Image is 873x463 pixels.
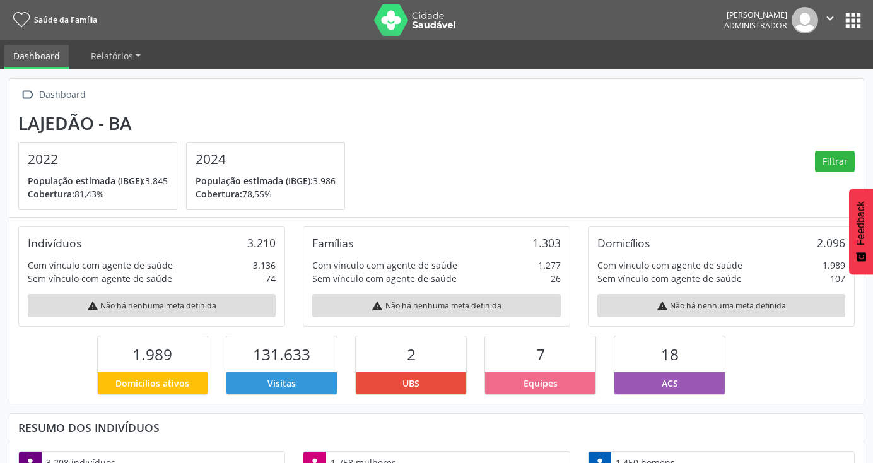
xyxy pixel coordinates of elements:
[196,188,242,200] span: Cobertura:
[132,344,172,365] span: 1.989
[247,236,276,250] div: 3.210
[823,11,837,25] i: 
[597,294,845,317] div: Não há nenhuma meta definida
[91,50,133,62] span: Relatórios
[823,259,845,272] div: 1.989
[407,344,416,365] span: 2
[312,272,457,285] div: Sem vínculo com agente de saúde
[34,15,97,25] span: Saúde da Família
[372,300,383,312] i: warning
[28,236,81,250] div: Indivíduos
[18,421,855,435] div: Resumo dos indivíduos
[28,187,168,201] p: 81,43%
[597,236,650,250] div: Domicílios
[266,272,276,285] div: 74
[815,151,855,172] button: Filtrar
[842,9,864,32] button: apps
[818,7,842,33] button: 
[267,377,296,390] span: Visitas
[18,86,88,104] a:  Dashboard
[28,174,168,187] p: 3.845
[196,151,336,167] h4: 2024
[18,113,354,134] div: Lajedão - BA
[82,45,149,67] a: Relatórios
[87,300,98,312] i: warning
[312,294,560,317] div: Não há nenhuma meta definida
[37,86,88,104] div: Dashboard
[538,259,561,272] div: 1.277
[196,175,313,187] span: População estimada (IBGE):
[657,300,668,312] i: warning
[817,236,845,250] div: 2.096
[9,9,97,30] a: Saúde da Família
[662,377,678,390] span: ACS
[402,377,419,390] span: UBS
[724,9,787,20] div: [PERSON_NAME]
[724,20,787,31] span: Administrador
[597,259,742,272] div: Com vínculo com agente de saúde
[28,188,74,200] span: Cobertura:
[312,259,457,272] div: Com vínculo com agente de saúde
[536,344,545,365] span: 7
[524,377,558,390] span: Equipes
[792,7,818,33] img: img
[253,344,310,365] span: 131.633
[18,86,37,104] i: 
[253,259,276,272] div: 3.136
[551,272,561,285] div: 26
[312,236,353,250] div: Famílias
[597,272,742,285] div: Sem vínculo com agente de saúde
[28,151,168,167] h4: 2022
[855,201,867,245] span: Feedback
[196,187,336,201] p: 78,55%
[28,272,172,285] div: Sem vínculo com agente de saúde
[28,294,276,317] div: Não há nenhuma meta definida
[196,174,336,187] p: 3.986
[532,236,561,250] div: 1.303
[28,175,145,187] span: População estimada (IBGE):
[4,45,69,69] a: Dashboard
[849,189,873,274] button: Feedback - Mostrar pesquisa
[661,344,679,365] span: 18
[115,377,189,390] span: Domicílios ativos
[830,272,845,285] div: 107
[28,259,173,272] div: Com vínculo com agente de saúde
